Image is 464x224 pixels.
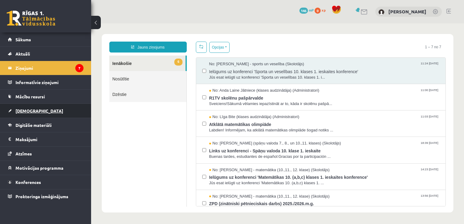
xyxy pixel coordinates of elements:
span: Links uz konferenci - Spāņu valoda 10. klase 1. ieskaite [118,123,349,131]
a: Jauns ziņojums [18,18,96,29]
span: Jūs esat ielūgti uz konferenci 'Sporta un veselības 10. klases 1. i... [118,51,349,57]
span: 11:00 [DATE] [328,64,348,69]
a: No: [PERSON_NAME] (spāņu valoda 7., 8., un 10.,11. klases) (Skolotājs) 18:39 [DATE] Links uz konf... [118,117,349,136]
span: 0 [315,8,321,14]
a: 146 mP [299,8,314,12]
a: Informatīvie ziņojumi [8,75,84,89]
span: Motivācijas programma [15,165,63,171]
span: Digitālie materiāli [15,122,52,128]
a: No: [PERSON_NAME] - matemātika (10.,11., 12. klase) (Skolotājs) 14:23 [DATE] Ielūgums uz konferen... [118,144,349,163]
a: No: [PERSON_NAME] - sports un veselība (Skolotājs) 11:24 [DATE] Ielūgums uz konferenci 'Sporta un... [118,38,349,57]
span: Konferences [15,179,41,185]
a: [PERSON_NAME] [388,8,426,15]
span: mP [309,8,314,12]
a: No: Līga Bite (klases audzinātāja) (Administratori) 11:03 [DATE] Atklātā matemātikas olimpiāde La... [118,91,349,110]
a: 0 xp [315,8,329,12]
span: Mācību resursi [15,94,45,99]
a: Aktuāli [8,47,84,61]
span: xp [322,8,326,12]
span: Atzīmes [15,151,32,156]
span: No: [PERSON_NAME] - sports un veselība (Skolotājs) [118,38,213,44]
a: Proktoringa izmēģinājums [8,189,84,203]
span: 1 – 7 no 7 [329,18,355,29]
span: Ielūgums uz konferenci 'Sporta un veselības 10. klases 1. ieskaites konference' [118,44,349,51]
i: 7 [75,64,84,72]
legend: Maksājumi [15,132,84,146]
span: Aktuāli [15,51,30,56]
span: Proktoringa izmēģinājums [15,194,68,199]
span: No: [PERSON_NAME] (spāņu valoda 7., 8., un 10.,11. klases) (Skolotājs) [118,117,250,123]
span: Atklātā matemātikas olimpiāde [118,97,349,104]
a: Atzīmes [8,147,84,161]
span: 6 [83,35,91,42]
span: 11:24 [DATE] [328,38,348,42]
span: No: [PERSON_NAME] - matemātika (10.,11., 12. klase) (Skolotājs) [118,170,239,176]
a: Digitālie materiāli [8,118,84,132]
span: Ielūgums uz konferenci 'Matemātikas 10. (a,b,c) klases 1. ieskaites konference' [118,149,349,157]
span: 146 [299,8,308,14]
span: Sākums [15,37,31,42]
span: No: [PERSON_NAME] - matemātika (10.,11., 12. klase) (Skolotājs) [118,144,239,150]
a: No: Anda Laine Jātniece (klases audzinātāja) (Administratori) 11:00 [DATE] R1TV skolēnu pašpārval... [118,64,349,83]
a: [DEMOGRAPHIC_DATA] [8,104,84,118]
a: Motivācijas programma [8,161,84,175]
span: Labdien! Informējam, ka atklātā matemātikas olimpiāde šogad notiks ... [118,104,349,110]
a: Dzēstie [18,63,95,79]
span: No: Līga Bite (klases audzinātāja) (Administratori) [118,91,208,97]
a: Mācību resursi [8,90,84,104]
a: Rīgas 1. Tālmācības vidusskola [7,11,55,26]
span: Sveiciens!Sākumā vēlamies iepazīstināt ar to, kāda ir skolēnu pašpā... [118,78,349,83]
span: ZPD (zinātniski pētnieciskais darbs) 2025./2026.m.g. [118,176,349,183]
a: Sākums [8,32,84,46]
legend: Ziņojumi [15,61,84,75]
legend: Informatīvie ziņojumi [15,75,84,89]
span: Buenas tardes, estudiantes de español:Gracias por la participación ... [118,131,349,136]
span: R1TV skolēnu pašpārvalde [118,70,349,78]
a: 6Ienākošie [18,32,94,48]
span: 14:23 [DATE] [328,144,348,148]
a: Ziņojumi7 [8,61,84,75]
span: No: Anda Laine Jātniece (klases audzinātāja) (Administratori) [118,64,228,70]
img: Ivo Brakmanis [378,9,384,15]
span: [DEMOGRAPHIC_DATA] [15,108,63,114]
a: No: [PERSON_NAME] - matemātika (10.,11., 12. klase) (Skolotājs) 13:56 [DATE] ZPD (zinātniski pētn... [118,170,349,189]
a: Nosūtītie [18,48,95,63]
span: 18:39 [DATE] [328,117,348,122]
span: 11:03 [DATE] [328,91,348,95]
a: Konferences [8,175,84,189]
a: Maksājumi [8,132,84,146]
span: 13:56 [DATE] [328,170,348,175]
span: Jūs esat ielūgti uz konferenci 'Matemātikas 10. (a,b,c) klases 1. ... [118,157,349,163]
button: Opcijas [118,19,138,29]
